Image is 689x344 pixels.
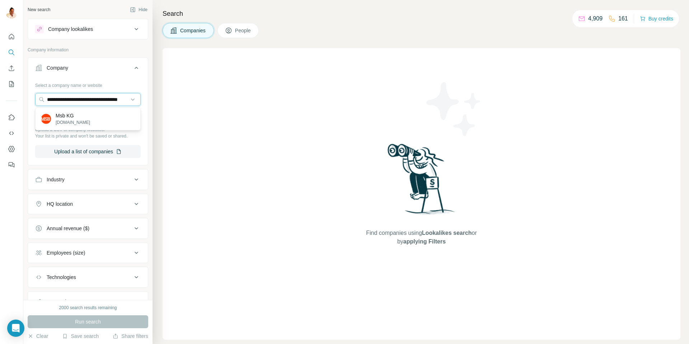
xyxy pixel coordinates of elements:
[6,46,17,59] button: Search
[28,220,148,237] button: Annual revenue ($)
[59,305,117,311] div: 2000 search results remaining
[618,14,628,23] p: 161
[403,238,446,245] span: applying Filters
[588,14,603,23] p: 4,909
[28,20,148,38] button: Company lookalikes
[6,143,17,155] button: Dashboard
[6,62,17,75] button: Enrich CSV
[28,244,148,261] button: Employees (size)
[47,274,76,281] div: Technologies
[35,79,141,89] div: Select a company name or website
[422,77,486,141] img: Surfe Illustration - Stars
[47,200,73,208] div: HQ location
[422,230,472,236] span: Lookalikes search
[6,7,17,19] img: Avatar
[28,6,50,13] div: New search
[28,171,148,188] button: Industry
[640,14,673,24] button: Buy credits
[48,25,93,33] div: Company lookalikes
[47,249,85,256] div: Employees (size)
[47,64,68,71] div: Company
[28,269,148,286] button: Technologies
[28,59,148,79] button: Company
[47,176,65,183] div: Industry
[62,333,99,340] button: Save search
[384,142,459,222] img: Surfe Illustration - Woman searching with binoculars
[56,112,90,119] p: Msb KG
[35,145,141,158] button: Upload a list of companies
[6,127,17,140] button: Use Surfe API
[56,119,90,126] p: [DOMAIN_NAME]
[35,133,141,139] p: Your list is private and won't be saved or shared.
[113,333,148,340] button: Share filters
[180,27,206,34] span: Companies
[28,293,148,310] button: Keywords
[47,298,69,305] div: Keywords
[6,78,17,90] button: My lists
[28,47,148,53] p: Company information
[47,225,89,232] div: Annual revenue ($)
[6,158,17,171] button: Feedback
[125,4,153,15] button: Hide
[163,9,680,19] h4: Search
[7,320,24,337] div: Open Intercom Messenger
[364,229,479,246] span: Find companies using or by
[235,27,252,34] span: People
[28,195,148,213] button: HQ location
[28,333,48,340] button: Clear
[6,30,17,43] button: Quick start
[6,111,17,124] button: Use Surfe on LinkedIn
[41,114,51,124] img: Msb KG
